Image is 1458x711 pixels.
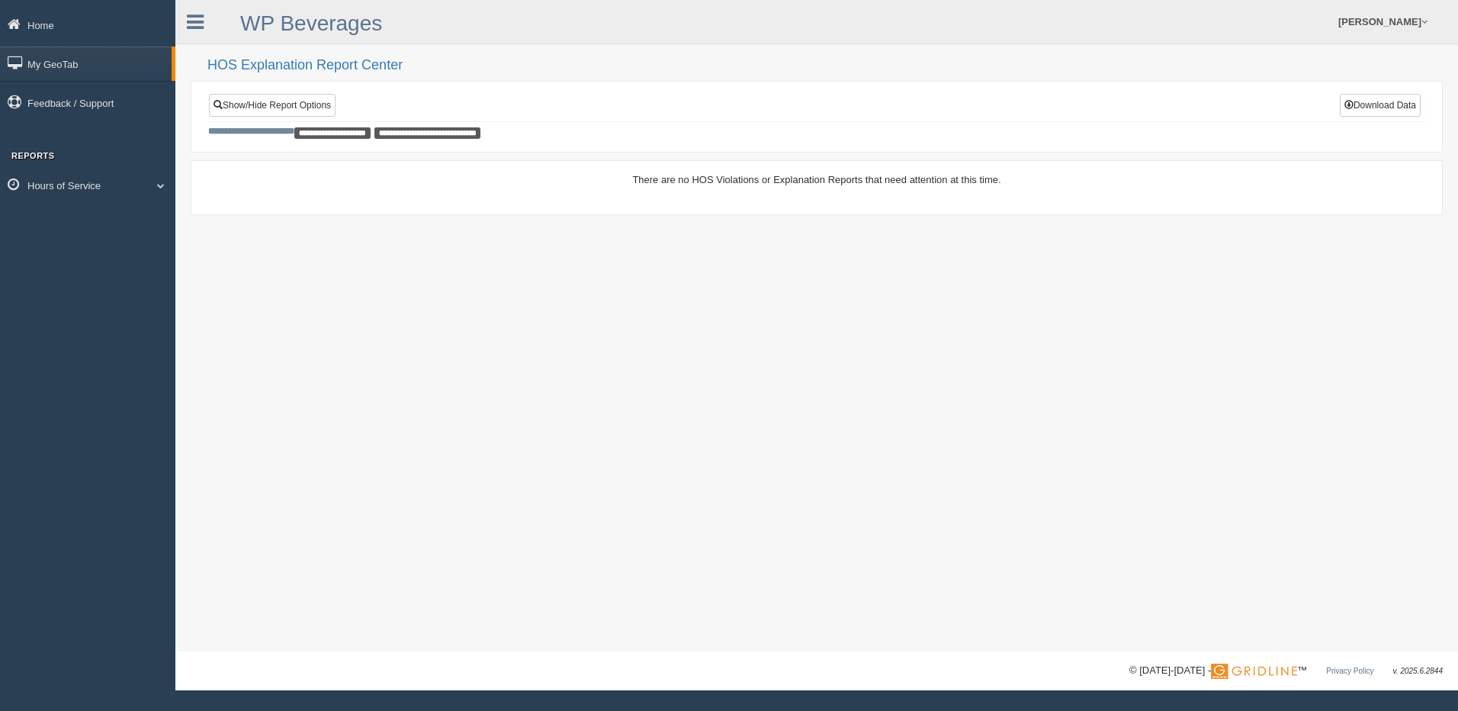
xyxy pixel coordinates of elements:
[1340,94,1421,117] button: Download Data
[209,94,336,117] a: Show/Hide Report Options
[1326,667,1373,675] a: Privacy Policy
[240,11,382,35] a: WP Beverages
[1129,663,1443,679] div: © [DATE]-[DATE] - ™
[1211,664,1297,679] img: Gridline
[1393,667,1443,675] span: v. 2025.6.2844
[207,58,1443,73] h2: HOS Explanation Report Center
[208,172,1425,187] div: There are no HOS Violations or Explanation Reports that need attention at this time.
